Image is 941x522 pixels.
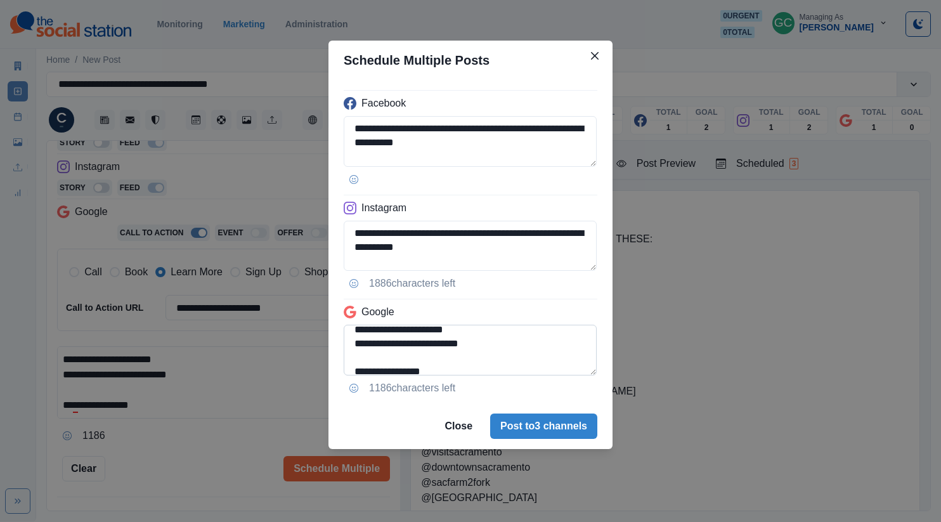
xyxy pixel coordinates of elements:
[344,273,364,294] button: Opens Emoji Picker
[361,304,394,320] p: Google
[369,276,455,291] p: 1886 characters left
[361,200,406,216] p: Instagram
[434,414,483,439] button: Close
[344,378,364,398] button: Opens Emoji Picker
[328,41,613,80] header: Schedule Multiple Posts
[369,381,455,396] p: 1186 characters left
[361,96,406,111] p: Facebook
[490,414,597,439] button: Post to3 channels
[344,169,364,190] button: Opens Emoji Picker
[585,46,605,66] button: Close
